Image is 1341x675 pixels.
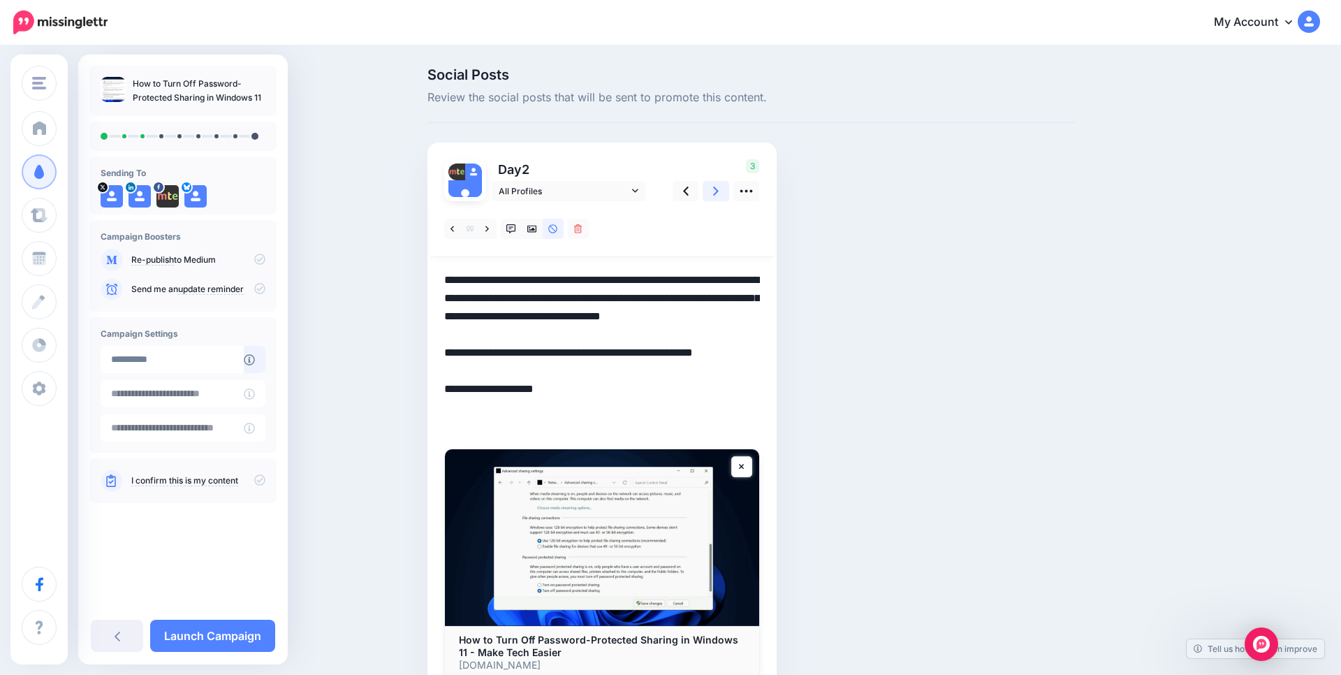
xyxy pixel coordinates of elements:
[13,10,108,34] img: Missinglettr
[101,231,265,242] h4: Campaign Boosters
[459,634,738,658] b: How to Turn Off Password-Protected Sharing in Windows 11 - Make Tech Easier
[131,475,238,486] a: I confirm this is my content
[184,185,207,208] img: user_default_image.png
[746,159,759,173] span: 3
[448,180,482,214] img: user_default_image.png
[492,181,645,201] a: All Profiles
[445,449,759,626] img: How to Turn Off Password-Protected Sharing in Windows 11 - Make Tech Easier
[448,164,465,180] img: 310393109_477915214381636_3883985114093244655_n-bsa153274.png
[156,185,179,208] img: 310393109_477915214381636_3883985114093244655_n-bsa153274.png
[131,283,265,296] p: Send me an
[1200,6,1320,40] a: My Account
[129,185,151,208] img: user_default_image.png
[1187,639,1324,658] a: Tell us how we can improve
[101,168,265,178] h4: Sending To
[101,328,265,339] h4: Campaign Settings
[459,659,745,672] p: [DOMAIN_NAME]
[101,185,123,208] img: user_default_image.png
[427,89,1076,107] span: Review the social posts that will be sent to promote this content.
[131,254,174,266] a: Re-publish
[522,162,529,177] span: 2
[492,159,647,180] p: Day
[1245,627,1278,661] div: Open Intercom Messenger
[178,284,244,295] a: update reminder
[465,164,482,180] img: user_default_image.png
[427,68,1076,82] span: Social Posts
[133,77,265,105] p: How to Turn Off Password-Protected Sharing in Windows 11
[131,254,265,266] p: to Medium
[32,77,46,89] img: menu.png
[499,184,629,198] span: All Profiles
[101,77,126,102] img: 81a49aeb7ee1dd40e5ddb4788400c367_thumb.jpg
